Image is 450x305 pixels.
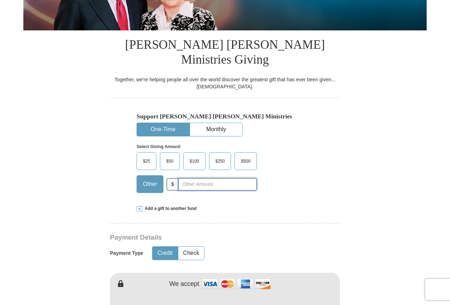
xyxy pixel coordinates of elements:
[137,123,189,136] button: One-Time
[201,276,272,292] img: credit cards accepted
[152,247,178,260] button: Credit
[139,179,161,189] span: Other
[110,76,340,90] div: Together, we're helping people all over the world discover the greatest gift that has ever been g...
[110,250,143,256] h5: Payment Type
[237,156,254,166] span: $500
[110,30,340,76] h1: [PERSON_NAME] [PERSON_NAME] Ministries Giving
[110,234,290,242] h3: Payment Details
[169,280,200,288] h4: We accept
[139,156,154,166] span: $25
[167,178,179,190] span: $
[186,156,203,166] span: $100
[178,178,257,190] input: Other Amount
[178,247,204,260] button: Check
[163,156,177,166] span: $50
[137,144,180,149] strong: Select Giving Amount
[142,206,197,212] span: Add a gift to another fund
[137,113,313,120] h5: Support [PERSON_NAME] [PERSON_NAME] Ministries
[212,156,229,166] span: $250
[190,123,242,136] button: Monthly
